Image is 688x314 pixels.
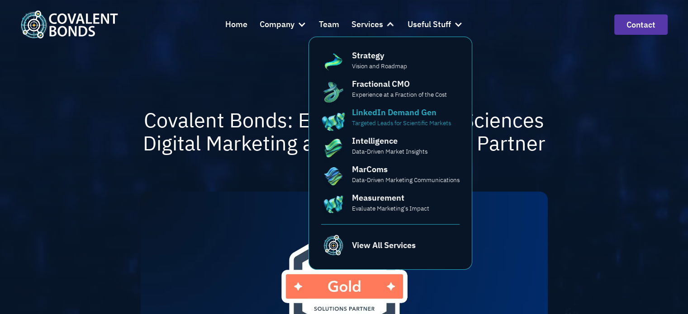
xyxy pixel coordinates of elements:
a: Covalent Bonds Teal FaviconView All Services [321,224,460,257]
div: View All Services [352,239,416,251]
div: Team [319,18,339,31]
div: LinkedIn Demand Gen [352,106,437,118]
a: Home [225,12,247,37]
p: Targeted Leads for Scientific Markets [352,118,451,127]
div: Useful Stuff [408,18,451,31]
div: Strategy [352,49,384,61]
div: Measurement [352,192,404,204]
div: Home [225,18,247,31]
h1: Covalent Bonds: Excellence in Life Sciences Digital Marketing as a HubSpot Gold Partner [141,108,548,155]
div: Intelligence [352,135,398,147]
nav: Services [308,37,472,270]
a: Fractional CMOExperience at a Fraction of the Cost [321,78,460,102]
a: IntelligenceData-Driven Market Insights [321,135,460,159]
div: Company [260,18,294,31]
p: Vision and Roadmap [352,61,407,70]
div: Blog [141,98,548,108]
div: Company [260,12,307,37]
p: Data-Driven Marketing Communications [352,175,460,184]
a: Team [319,12,339,37]
p: Experience at a Fraction of the Cost [352,90,447,99]
a: MarComsData-Driven Marketing Communications [321,163,460,187]
div: Services [351,18,383,31]
a: home [20,10,118,38]
iframe: Chat Widget [526,210,688,314]
p: Data-Driven Market Insights [352,147,427,156]
a: contact [614,14,668,35]
p: Evaluate Marketing's Impact [352,204,429,213]
div: MarComs [352,163,388,175]
a: LinkedIn Demand GenTargeted Leads for Scientific Markets [321,106,460,131]
div: Services [351,12,395,37]
a: MeasurementEvaluate Marketing's Impact [321,192,460,216]
div: Fractional CMO [352,78,410,90]
a: StrategyVision and Roadmap [321,49,460,74]
img: Covalent Bonds White / Teal Logo [20,10,118,38]
div: Useful Stuff [408,12,463,37]
img: Covalent Bonds Teal Favicon [321,233,346,257]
